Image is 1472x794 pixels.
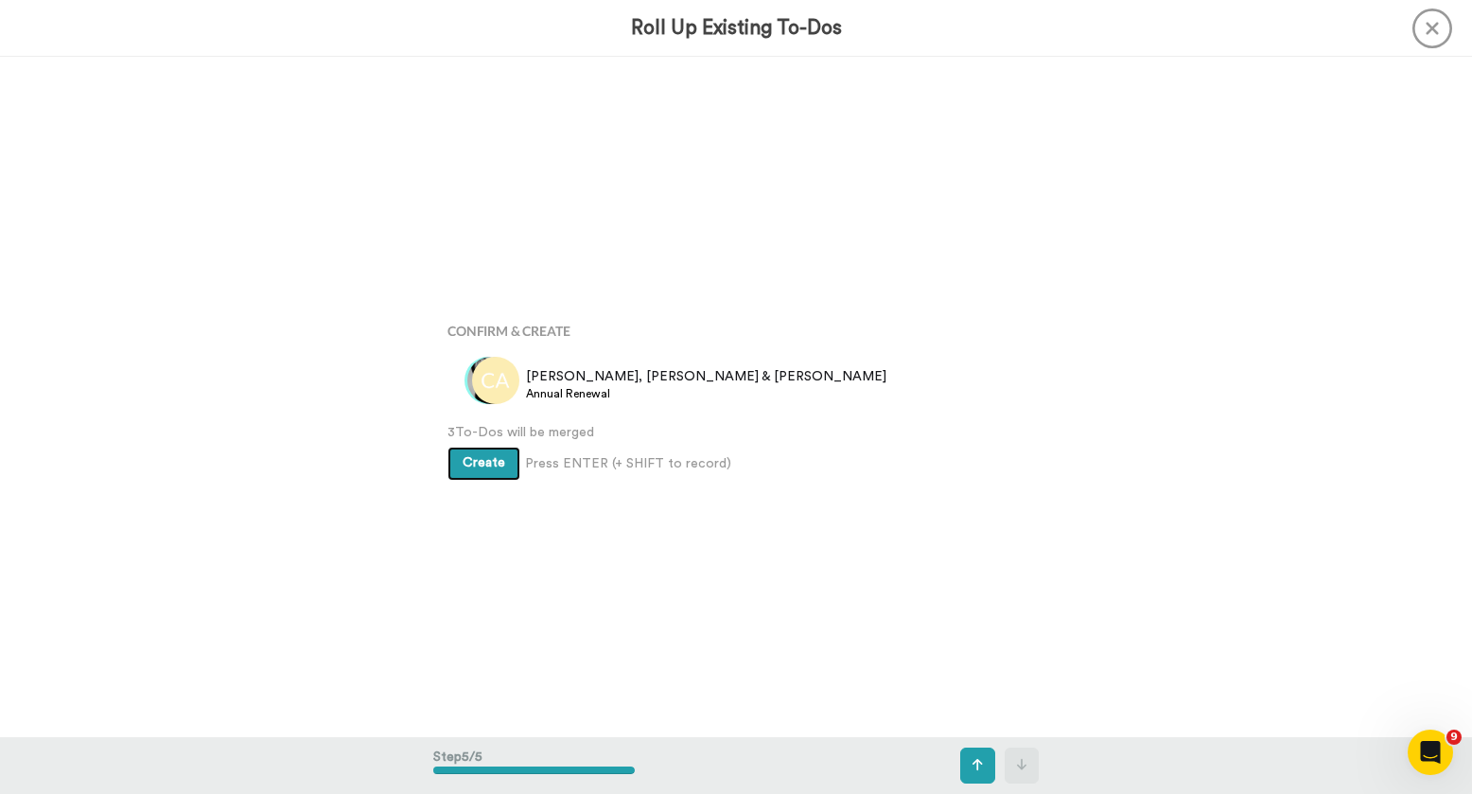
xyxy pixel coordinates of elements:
[467,357,515,404] img: 9a48ceb1-cfff-411b-a2d5-862816c31800.jpg
[447,324,1025,338] h4: Confirm & Create
[1408,730,1453,775] iframe: Intercom live chat
[1446,730,1462,745] span: 9
[631,17,842,39] h3: Roll Up Existing To-Dos
[526,386,886,401] span: Annual Renewal
[447,423,1025,442] span: 3 To-Dos will be merged
[525,454,731,473] span: Press ENTER (+ SHIFT to record)
[472,357,519,404] img: ca.png
[433,738,635,793] div: Step 5 / 5
[464,357,512,404] img: th.png
[526,367,886,386] span: [PERSON_NAME], [PERSON_NAME] & [PERSON_NAME]
[447,447,520,481] button: Create
[463,456,505,469] span: Create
